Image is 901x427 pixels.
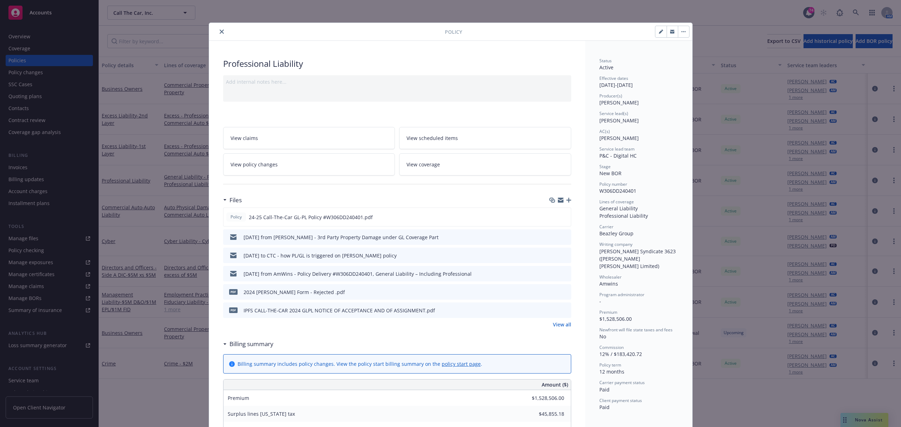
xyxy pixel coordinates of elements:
[562,234,568,241] button: preview file
[562,213,568,221] button: preview file
[599,64,613,71] span: Active
[231,161,278,168] span: View policy changes
[244,288,345,296] div: 2024 [PERSON_NAME] Form - Rejected .pdf
[599,181,627,187] span: Policy number
[229,214,243,220] span: Policy
[231,134,258,142] span: View claims
[599,187,636,194] span: W306DD240401
[562,270,568,278] button: preview file
[599,298,601,305] span: -
[599,170,622,177] span: New BOR
[229,307,238,313] span: pdf
[249,213,373,221] span: 24-25 Call-The-Car GL-PL Policy #W306DD240401.pdf
[445,28,462,36] span: Policy
[599,146,635,152] span: Service lead team
[599,99,639,106] span: [PERSON_NAME]
[562,307,568,314] button: preview file
[442,361,481,367] a: policy start page
[223,153,395,176] a: View policy changes
[399,127,571,149] a: View scheduled items
[244,307,435,314] div: IPFS CALL-THE-CAR 2024 GLPL NOTICE OF ACCEPTANCE AND OF ASSIGNMENT.pdf
[599,280,618,287] span: Amwins
[551,288,556,296] button: download file
[223,58,571,70] div: Professional Liability
[599,199,634,205] span: Lines of coverage
[399,153,571,176] a: View coverage
[599,404,610,410] span: Paid
[223,339,273,349] div: Billing summary
[223,196,242,205] div: Files
[599,110,628,116] span: Service lead(s)
[599,362,621,368] span: Policy term
[599,93,622,99] span: Producer(s)
[599,152,637,159] span: P&C - Digital HC
[599,230,634,237] span: Beazley Group
[599,135,639,141] span: [PERSON_NAME]
[229,289,238,294] span: pdf
[599,386,610,393] span: Paid
[599,368,624,375] span: 12 months
[542,381,568,388] span: Amount ($)
[599,248,677,269] span: [PERSON_NAME] Syndicate 3623 ([PERSON_NAME] [PERSON_NAME] Limited)
[523,393,568,403] input: 0.00
[551,307,556,314] button: download file
[599,292,644,298] span: Program administrator
[599,333,606,340] span: No
[599,212,678,219] div: Professional Liability
[238,360,482,368] div: Billing summary includes policy changes. View the policy start billing summary on the .
[226,78,568,85] div: Add internal notes here...
[599,224,613,230] span: Carrier
[599,351,642,357] span: 12% / $183,420.72
[223,127,395,149] a: View claims
[551,234,556,241] button: download file
[553,321,571,328] a: View all
[599,344,624,350] span: Commission
[599,380,645,385] span: Carrier payment status
[407,161,440,168] span: View coverage
[599,241,632,247] span: Writing company
[562,288,568,296] button: preview file
[599,58,612,64] span: Status
[599,309,617,315] span: Premium
[599,316,632,322] span: $1,528,506.00
[228,395,249,401] span: Premium
[244,270,472,278] div: [DATE] from AmWins - Policy Delivery #W306DD240401, General Liability – Including Professional
[599,117,639,124] span: [PERSON_NAME]
[599,128,610,134] span: AC(s)
[599,327,673,333] span: Newfront will file state taxes and fees
[599,75,628,81] span: Effective dates
[551,270,556,278] button: download file
[599,164,611,170] span: Stage
[599,75,678,89] div: [DATE] - [DATE]
[244,234,439,241] div: [DATE] from [PERSON_NAME] - 3rd Party Property Damage under GL Coverage Part
[599,274,622,280] span: Wholesaler
[218,27,226,36] button: close
[599,205,678,212] div: General Liability
[229,339,273,349] h3: Billing summary
[551,252,556,259] button: download file
[550,213,556,221] button: download file
[599,397,642,403] span: Client payment status
[228,410,295,417] span: Surplus lines [US_STATE] tax
[244,252,397,259] div: [DATE] to CTC - how PL/GL is triggered on [PERSON_NAME] policy
[523,409,568,419] input: 0.00
[229,196,242,205] h3: Files
[562,252,568,259] button: preview file
[407,134,458,142] span: View scheduled items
